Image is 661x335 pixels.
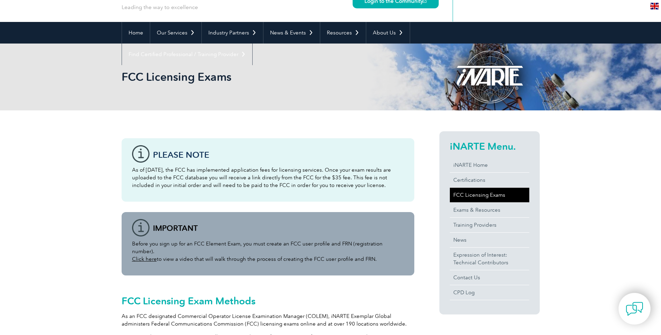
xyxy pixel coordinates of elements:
[320,22,366,44] a: Resources
[450,141,529,152] h2: iNARTE Menu.
[153,150,404,159] h3: Please note
[650,3,659,9] img: en
[122,71,414,83] h2: FCC Licensing Exams
[132,166,404,189] p: As of [DATE], the FCC has implemented application fees for licensing services. Once your exam res...
[122,44,252,65] a: Find Certified Professional / Training Provider
[450,285,529,300] a: CPD Log
[132,240,404,263] p: Before you sign up for an FCC Element Exam, you must create an FCC user profile and FRN (registra...
[150,22,201,44] a: Our Services
[450,203,529,217] a: Exams & Resources
[122,312,414,328] p: As an FCC designated Commercial Operator License Examination Manager (COLEM), iNARTE Exemplar Glo...
[626,300,643,318] img: contact-chat.png
[132,256,157,262] a: Click here
[450,158,529,172] a: iNARTE Home
[450,233,529,247] a: News
[450,218,529,232] a: Training Providers
[450,188,529,202] a: FCC Licensing Exams
[450,248,529,270] a: Expression of Interest:Technical Contributors
[202,22,263,44] a: Industry Partners
[263,22,320,44] a: News & Events
[122,3,198,11] p: Leading the way to excellence
[122,295,414,306] h2: FCC Licensing Exam Methods
[366,22,410,44] a: About Us
[122,22,150,44] a: Home
[450,173,529,187] a: Certifications
[450,270,529,285] a: Contact Us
